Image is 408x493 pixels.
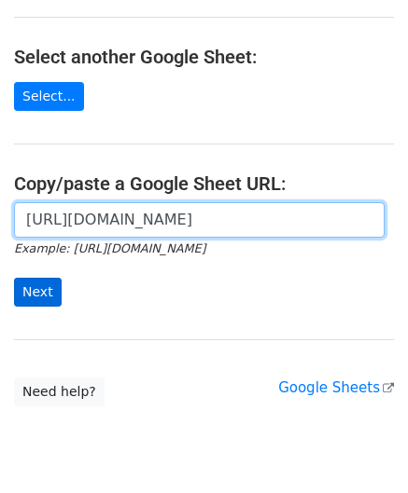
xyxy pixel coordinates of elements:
a: Select... [14,82,84,111]
h4: Copy/paste a Google Sheet URL: [14,172,394,195]
a: Need help? [14,377,105,406]
small: Example: [URL][DOMAIN_NAME] [14,241,205,255]
h4: Select another Google Sheet: [14,46,394,68]
iframe: Chat Widget [315,404,408,493]
input: Paste your Google Sheet URL here [14,202,385,238]
input: Next [14,278,62,307]
a: Google Sheets [278,379,394,396]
